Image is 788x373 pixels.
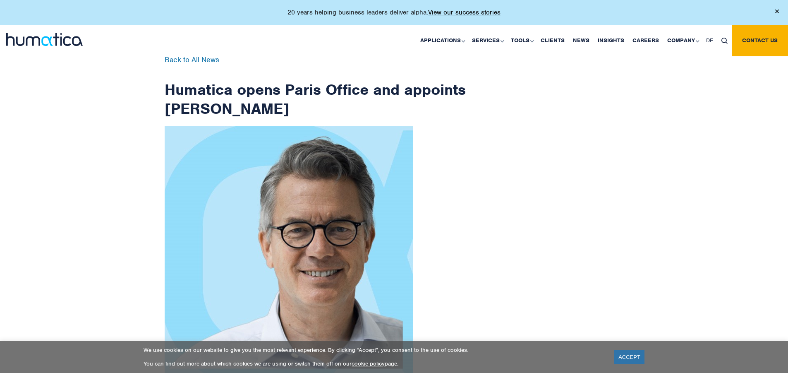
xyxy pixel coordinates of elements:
a: Insights [594,25,628,56]
img: search_icon [721,38,728,44]
h1: Humatica opens Paris Office and appoints [PERSON_NAME] [165,56,467,118]
a: Contact us [732,25,788,56]
p: 20 years helping business leaders deliver alpha. [287,8,501,17]
a: Clients [537,25,569,56]
span: DE [706,37,713,44]
img: logo [6,33,83,46]
p: We use cookies on our website to give you the most relevant experience. By clicking “Accept”, you... [144,347,604,354]
a: Back to All News [165,55,219,64]
a: News [569,25,594,56]
a: cookie policy [352,360,385,367]
a: View our success stories [428,8,501,17]
a: DE [702,25,717,56]
a: Tools [507,25,537,56]
p: You can find out more about which cookies we are using or switch them off on our page. [144,360,604,367]
a: Careers [628,25,663,56]
a: Services [468,25,507,56]
a: Applications [416,25,468,56]
a: ACCEPT [614,350,644,364]
a: Company [663,25,702,56]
